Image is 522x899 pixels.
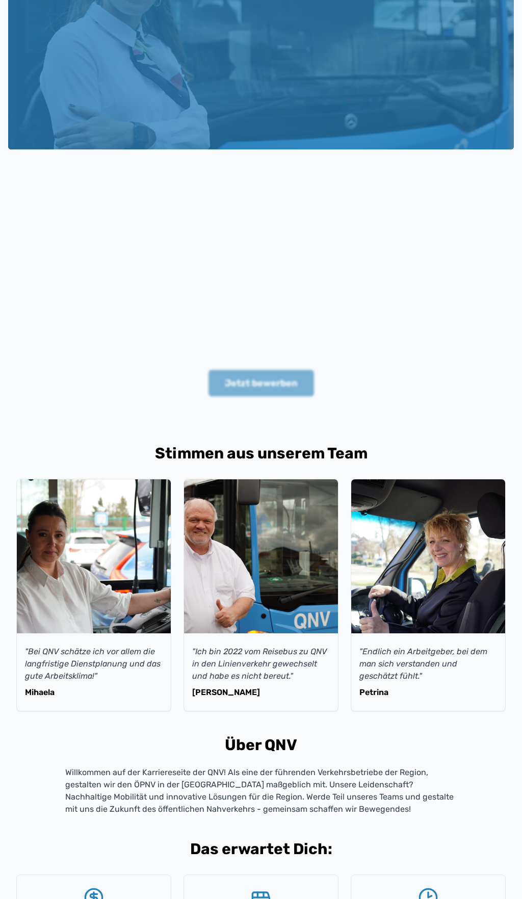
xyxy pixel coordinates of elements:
[25,646,163,682] p: "Bei QNV schätze ich vor allem die langfristige Dienstplanung und das gute Arbeitsklima!"
[16,444,506,463] h2: Stimmen aus unserem Team
[359,686,497,699] p: Petrina
[16,736,506,754] h2: Über QNV
[65,766,457,815] p: Willkommen auf der Karriereseite der QNV! Als eine der führenden Verkehrsbetriebe der Region, ges...
[192,646,330,682] p: "Ich bin 2022 vom Reisebus zu QNV in den Linienverkehr gewechselt und habe es nicht bereut."
[192,686,330,699] p: [PERSON_NAME]
[359,646,497,682] p: "Endlich ein Arbeitgeber, bei dem man sich verstanden und geschätzt fühlt."
[16,840,506,858] h2: Das erwartet Dich:
[25,686,163,699] p: Mihaela
[208,370,314,396] button: Jetzt bewerben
